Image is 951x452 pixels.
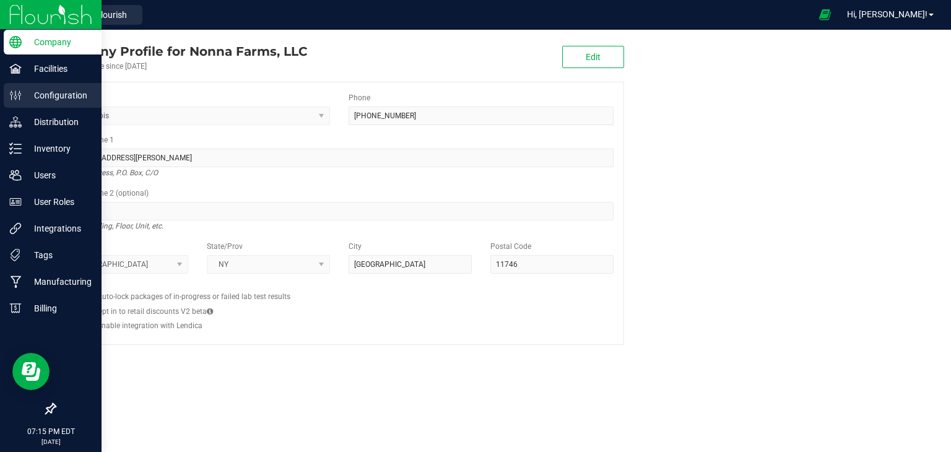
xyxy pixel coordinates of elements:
input: Suite, Building, Unit, etc. [65,202,614,220]
p: Integrations [22,221,96,236]
label: Opt in to retail discounts V2 beta [97,306,213,317]
label: Enable integration with Lendica [97,320,202,331]
p: Distribution [22,115,96,129]
inline-svg: Billing [9,302,22,315]
p: [DATE] [6,437,96,446]
div: Nonna Farms, LLC [54,42,307,61]
p: Manufacturing [22,274,96,289]
i: Street address, P.O. Box, C/O [65,165,158,180]
p: Users [22,168,96,183]
iframe: Resource center [12,353,50,390]
span: Open Ecommerce Menu [811,2,839,27]
inline-svg: Users [9,169,22,181]
p: Tags [22,248,96,263]
i: Suite, Building, Floor, Unit, etc. [65,219,163,233]
inline-svg: Company [9,36,22,48]
div: Account active since [DATE] [54,61,307,72]
p: Configuration [22,88,96,103]
label: City [349,241,362,252]
inline-svg: Tags [9,249,22,261]
p: Company [22,35,96,50]
inline-svg: Distribution [9,116,22,128]
inline-svg: Inventory [9,142,22,155]
p: User Roles [22,194,96,209]
label: Phone [349,92,370,103]
button: Edit [562,46,624,68]
label: Postal Code [490,241,531,252]
span: Edit [586,52,601,62]
span: Hi, [PERSON_NAME]! [847,9,927,19]
inline-svg: Configuration [9,89,22,102]
h2: Configs [65,283,614,291]
input: Address [65,149,614,167]
inline-svg: Integrations [9,222,22,235]
input: (123) 456-7890 [349,106,614,125]
inline-svg: Manufacturing [9,276,22,288]
label: Address Line 2 (optional) [65,188,149,199]
input: City [349,255,472,274]
p: 07:15 PM EDT [6,426,96,437]
inline-svg: Facilities [9,63,22,75]
p: Billing [22,301,96,316]
label: State/Prov [207,241,243,252]
input: Postal Code [490,255,614,274]
label: Auto-lock packages of in-progress or failed lab test results [97,291,290,302]
inline-svg: User Roles [9,196,22,208]
p: Inventory [22,141,96,156]
p: Facilities [22,61,96,76]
